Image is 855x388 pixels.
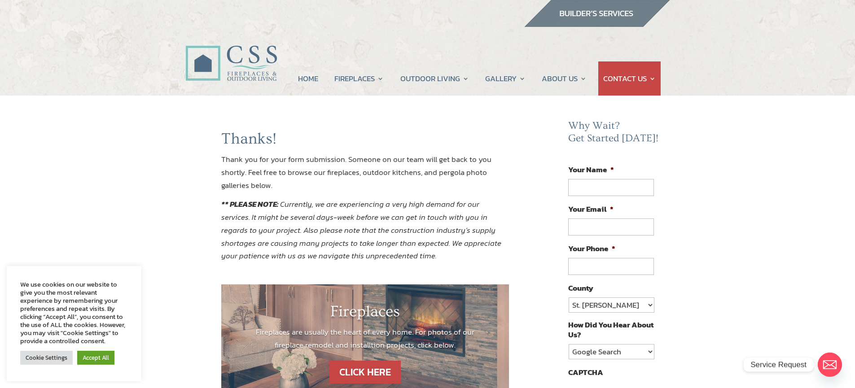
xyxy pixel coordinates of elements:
[77,351,114,365] a: Accept All
[485,61,526,96] a: GALLERY
[221,198,278,210] strong: ** PLEASE NOTE:
[542,61,587,96] a: ABOUT US
[221,130,509,153] h1: Thanks!
[185,21,277,86] img: CSS Fireplaces & Outdoor Living (Formerly Construction Solutions & Supply)- Jacksonville Ormond B...
[568,244,615,253] label: Your Phone
[248,302,482,326] h1: Fireplaces
[568,204,614,214] label: Your Email
[221,153,509,192] p: Thank you for your form submission. Someone on our team will get back to you shortly. Feel free t...
[329,361,401,384] a: CLICK HERE
[603,61,656,96] a: CONTACT US
[568,165,614,174] label: Your Name
[568,120,661,149] h2: Why Wait? Get Started [DATE]!
[20,351,73,365] a: Cookie Settings
[248,326,482,352] p: Fireplaces are usually the heart of every home. For photos of our fireplace remodel and installti...
[221,198,501,262] em: Currently, we are experiencing a very high demand for our services. It might be several days-week...
[568,283,593,293] label: County
[568,367,603,377] label: CAPTCHA
[524,18,670,30] a: builder services construction supply
[334,61,384,96] a: FIREPLACES
[298,61,318,96] a: HOME
[818,353,842,377] a: Email
[20,280,128,345] div: We use cookies on our website to give you the most relevant experience by remembering your prefer...
[400,61,469,96] a: OUTDOOR LIVING
[568,320,653,340] label: How Did You Hear About Us?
